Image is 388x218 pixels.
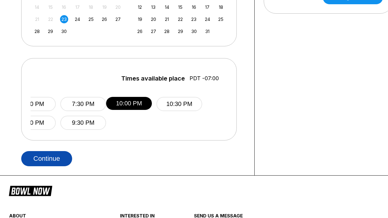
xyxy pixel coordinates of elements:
[149,15,158,23] div: Choose Monday, October 20th, 2025
[190,3,198,11] div: Choose Thursday, October 16th, 2025
[87,3,95,11] div: Not available Thursday, September 18th, 2025
[33,27,41,35] div: Choose Sunday, September 28th, 2025
[10,116,56,130] button: 9:00 PM
[46,15,55,23] div: Not available Monday, September 22nd, 2025
[60,116,106,130] button: 9:30 PM
[136,15,144,23] div: Choose Sunday, October 19th, 2025
[60,3,68,11] div: Not available Tuesday, September 16th, 2025
[60,15,68,23] div: Choose Tuesday, September 23rd, 2025
[100,15,109,23] div: Choose Friday, September 26th, 2025
[176,27,185,35] div: Choose Wednesday, October 29th, 2025
[163,3,171,11] div: Choose Tuesday, October 14th, 2025
[203,3,212,11] div: Choose Friday, October 17th, 2025
[163,27,171,35] div: Choose Tuesday, October 28th, 2025
[149,27,158,35] div: Choose Monday, October 27th, 2025
[100,3,109,11] div: Not available Friday, September 19th, 2025
[189,75,219,82] span: PDT -07:00
[114,3,122,11] div: Not available Saturday, September 20th, 2025
[156,97,202,111] button: 10:30 PM
[73,3,82,11] div: Not available Wednesday, September 17th, 2025
[33,3,41,11] div: Not available Sunday, September 14th, 2025
[176,15,185,23] div: Choose Wednesday, October 22nd, 2025
[163,15,171,23] div: Choose Tuesday, October 21st, 2025
[176,3,185,11] div: Choose Wednesday, October 15th, 2025
[190,15,198,23] div: Choose Thursday, October 23rd, 2025
[121,75,185,82] span: Times available place
[46,27,55,35] div: Choose Monday, September 29th, 2025
[73,15,82,23] div: Choose Wednesday, September 24th, 2025
[46,3,55,11] div: Not available Monday, September 15th, 2025
[10,97,56,111] button: 7:00 PM
[136,27,144,35] div: Choose Sunday, October 26th, 2025
[203,27,212,35] div: Choose Friday, October 31st, 2025
[136,3,144,11] div: Choose Sunday, October 12th, 2025
[60,97,106,111] button: 7:30 PM
[149,3,158,11] div: Choose Monday, October 13th, 2025
[21,151,72,166] button: Continue
[217,3,225,11] div: Choose Saturday, October 18th, 2025
[106,97,152,110] button: 10:00 PM
[87,15,95,23] div: Choose Thursday, September 25th, 2025
[203,15,212,23] div: Choose Friday, October 24th, 2025
[33,15,41,23] div: Not available Sunday, September 21st, 2025
[114,15,122,23] div: Choose Saturday, September 27th, 2025
[190,27,198,35] div: Choose Thursday, October 30th, 2025
[60,27,68,35] div: Choose Tuesday, September 30th, 2025
[217,15,225,23] div: Choose Saturday, October 25th, 2025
